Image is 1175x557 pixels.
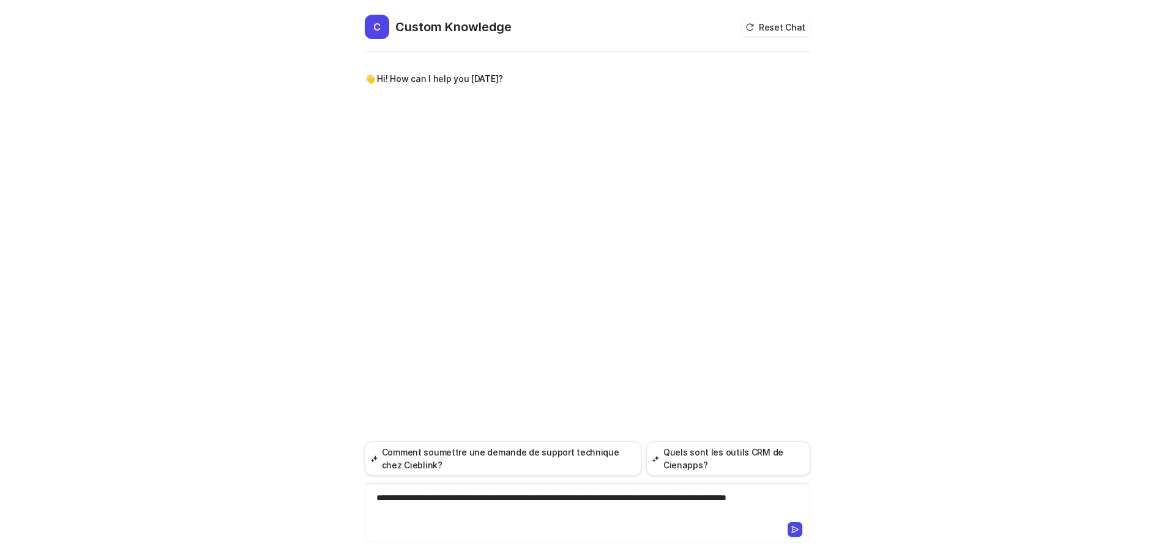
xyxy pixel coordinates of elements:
button: Comment soumettre une demande de support technique chez Cieblink? [365,441,641,476]
button: Quels sont les outils CRM de Cienapps? [646,441,810,476]
span: C [365,15,389,39]
h2: Custom Knowledge [395,18,512,35]
p: 👋 Hi! How can I help you [DATE]? [365,72,503,86]
button: Reset Chat [742,18,810,36]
